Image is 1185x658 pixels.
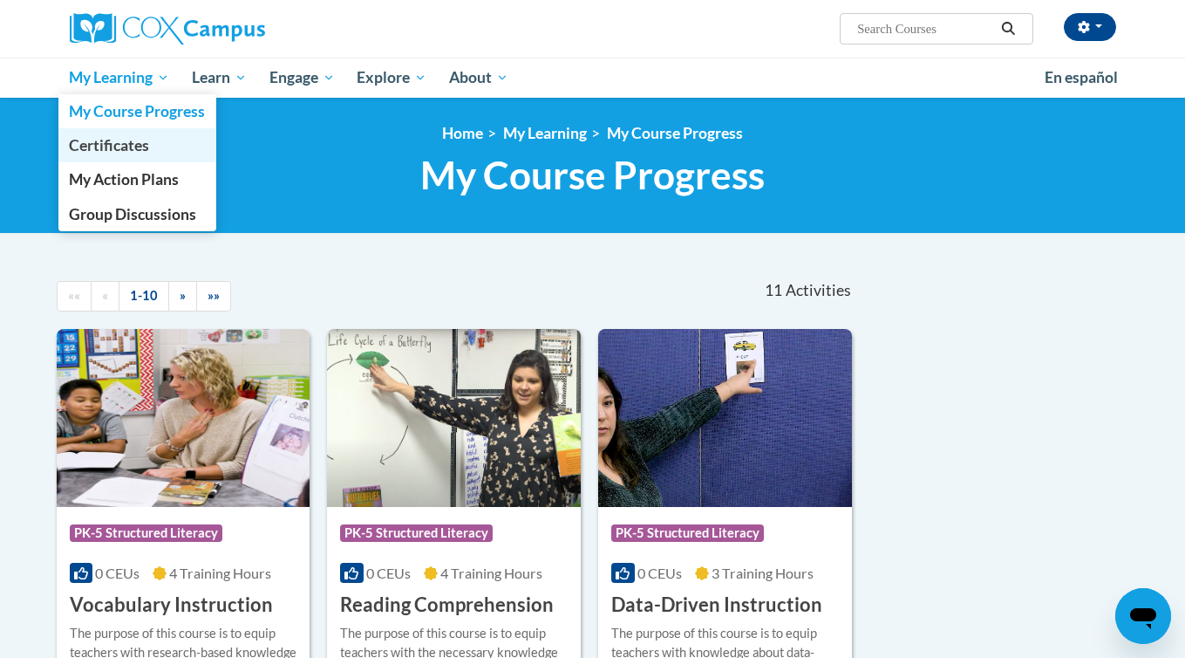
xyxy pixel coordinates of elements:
[1115,588,1171,644] iframe: Button to launch messaging window
[70,592,273,619] h3: Vocabulary Instruction
[855,18,995,39] input: Search Courses
[119,281,169,312] a: 1-10
[786,281,851,300] span: Activities
[712,565,814,581] span: 3 Training Hours
[69,67,169,88] span: My Learning
[327,329,581,507] img: Course Logo
[192,67,247,88] span: Learn
[340,592,554,619] h3: Reading Comprehension
[637,565,682,581] span: 0 CEUs
[95,565,140,581] span: 0 CEUs
[598,329,852,507] img: Course Logo
[57,329,310,507] img: Course Logo
[180,58,258,98] a: Learn
[58,58,181,98] a: My Learning
[1064,13,1116,41] button: Account Settings
[1033,59,1129,96] a: En español
[440,565,542,581] span: 4 Training Hours
[357,67,426,88] span: Explore
[366,565,411,581] span: 0 CEUs
[208,288,220,303] span: »»
[169,565,271,581] span: 4 Training Hours
[58,197,217,231] a: Group Discussions
[611,524,764,542] span: PK-5 Structured Literacy
[503,124,587,142] a: My Learning
[70,13,265,45] img: Cox Campus
[69,136,149,154] span: Certificates
[258,58,346,98] a: Engage
[180,288,186,303] span: »
[449,67,508,88] span: About
[58,94,217,128] a: My Course Progress
[58,162,217,196] a: My Action Plans
[995,18,1021,39] button: Search
[420,152,765,198] span: My Course Progress
[57,281,92,312] a: Begining
[442,124,483,142] a: Home
[69,170,179,188] span: My Action Plans
[765,281,782,300] span: 11
[611,592,822,619] h3: Data-Driven Instruction
[91,281,119,312] a: Previous
[44,58,1142,98] div: Main menu
[345,58,438,98] a: Explore
[69,102,205,120] span: My Course Progress
[196,281,231,312] a: End
[68,288,80,303] span: ««
[102,288,108,303] span: «
[58,128,217,162] a: Certificates
[69,205,196,223] span: Group Discussions
[70,524,222,542] span: PK-5 Structured Literacy
[168,281,197,312] a: Next
[438,58,520,98] a: About
[340,524,493,542] span: PK-5 Structured Literacy
[607,124,743,142] a: My Course Progress
[70,13,401,45] a: Cox Campus
[1045,68,1118,86] span: En español
[269,67,335,88] span: Engage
